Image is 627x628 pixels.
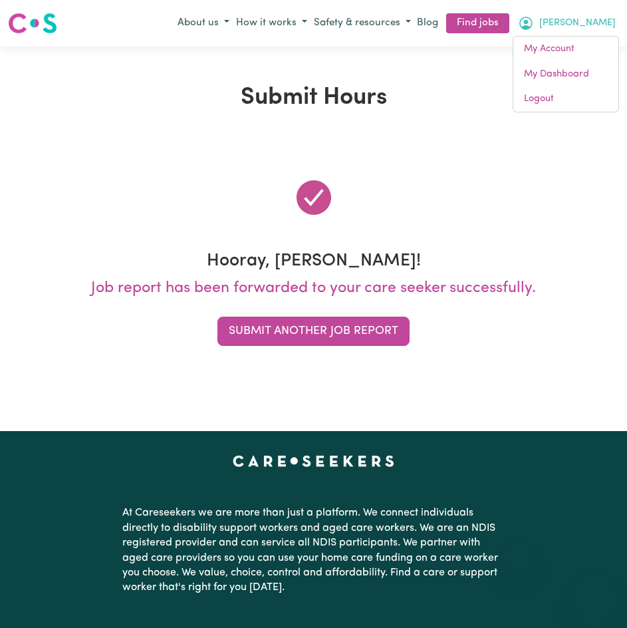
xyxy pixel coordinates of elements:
[513,86,618,112] a: Logout
[414,13,441,34] a: Blog
[8,8,57,39] a: Careseekers logo
[122,500,505,600] p: At Careseekers we are more than just a platform. We connect individuals directly to disability su...
[8,84,619,112] h1: Submit Hours
[515,12,619,35] button: My Account
[513,62,618,87] a: My Dashboard
[513,37,618,62] a: My Account
[505,543,531,569] iframe: Close message
[217,317,410,346] button: Submit Another Job Report
[233,13,311,35] button: How it works
[8,11,57,35] img: Careseekers logo
[8,277,619,301] p: Job report has been forwarded to your care seeker successfully.
[574,575,616,617] iframe: Button to launch messaging window
[174,13,233,35] button: About us
[8,251,619,272] h3: Hooray, [PERSON_NAME]!
[513,36,619,112] div: My Account
[233,455,394,466] a: Careseekers home page
[446,13,509,34] a: Find jobs
[539,16,616,31] span: [PERSON_NAME]
[311,13,414,35] button: Safety & resources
